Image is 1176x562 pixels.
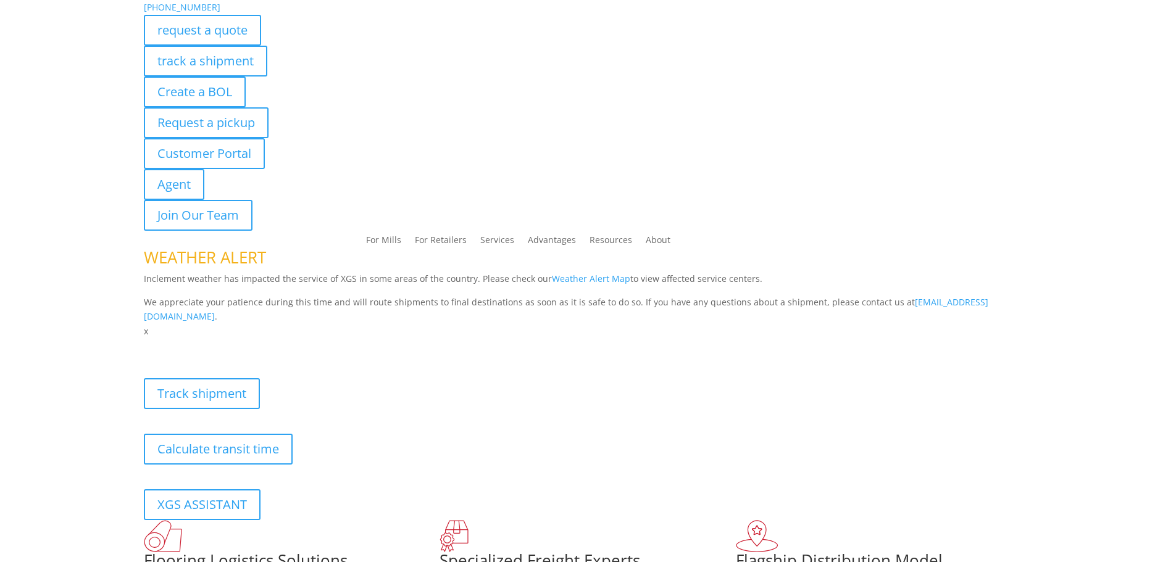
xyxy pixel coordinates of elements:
b: Visibility, transparency, and control for your entire supply chain. [144,341,419,352]
span: WEATHER ALERT [144,246,266,268]
a: For Retailers [415,236,467,249]
a: Customer Portal [144,138,265,169]
a: About [646,236,670,249]
a: Create a BOL [144,76,246,107]
a: Services [480,236,514,249]
a: Calculate transit time [144,434,293,465]
a: For Mills [366,236,401,249]
a: XGS ASSISTANT [144,489,261,520]
p: x [144,324,1033,339]
a: Resources [590,236,632,249]
img: xgs-icon-total-supply-chain-intelligence-red [144,520,182,552]
a: Track shipment [144,378,260,409]
a: request a quote [144,15,261,46]
img: xgs-icon-flagship-distribution-model-red [736,520,778,552]
img: xgs-icon-focused-on-flooring-red [440,520,469,552]
p: Inclement weather has impacted the service of XGS in some areas of the country. Please check our ... [144,271,1033,295]
a: Agent [144,169,204,200]
a: Request a pickup [144,107,269,138]
p: We appreciate your patience during this time and will route shipments to final destinations as so... [144,295,1033,324]
a: Advantages [528,236,576,249]
a: [PHONE_NUMBER] [144,1,220,13]
a: Join Our Team [144,200,252,231]
a: Weather Alert Map [552,273,630,284]
a: track a shipment [144,46,267,76]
